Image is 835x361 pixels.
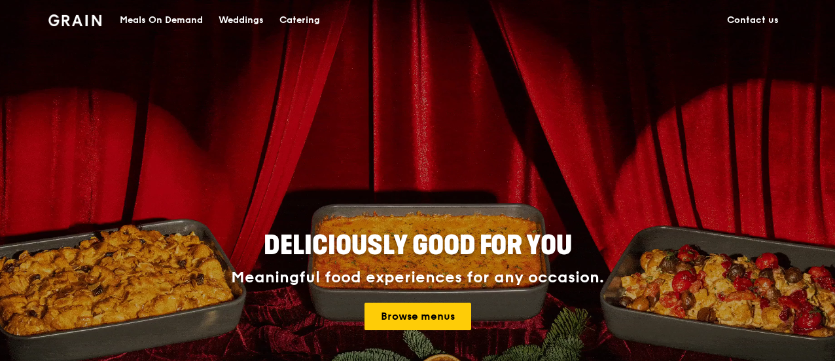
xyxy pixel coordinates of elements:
[364,303,471,330] a: Browse menus
[182,269,653,287] div: Meaningful food experiences for any occasion.
[211,1,272,40] a: Weddings
[219,1,264,40] div: Weddings
[120,1,203,40] div: Meals On Demand
[719,1,787,40] a: Contact us
[272,1,328,40] a: Catering
[264,230,572,261] span: Deliciously good for you
[48,14,101,26] img: Grain
[279,1,320,40] div: Catering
